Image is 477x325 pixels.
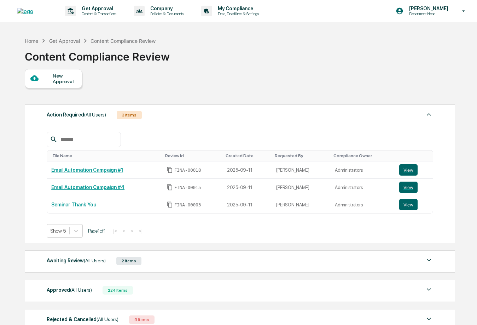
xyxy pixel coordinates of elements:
td: [PERSON_NAME] [272,196,331,213]
div: Toggle SortBy [275,153,328,158]
div: Awaiting Review [47,256,106,265]
a: Seminar Thank You [51,202,96,207]
span: (All Users) [70,287,92,293]
div: Home [25,38,38,44]
img: caret [425,285,433,294]
div: Get Approval [49,38,80,44]
p: My Compliance [212,6,262,11]
button: > [128,228,135,234]
div: 3 Items [117,111,142,119]
p: Policies & Documents [145,11,187,16]
a: View [399,182,429,193]
td: Administrators [331,196,395,213]
td: Administrators [331,179,395,196]
div: Content Compliance Review [91,38,156,44]
span: FINA-00003 [174,202,201,208]
p: Department Head [403,11,452,16]
span: (All Users) [84,258,106,263]
button: |< [111,228,119,234]
span: Page 1 of 1 [88,228,106,234]
td: [PERSON_NAME] [272,161,331,179]
button: View [399,199,418,210]
img: caret [425,110,433,119]
span: Copy Id [167,167,173,173]
span: (All Users) [84,112,106,118]
p: Company [145,6,187,11]
div: Toggle SortBy [53,153,159,158]
td: [PERSON_NAME] [272,179,331,196]
span: FINA-00015 [174,185,201,190]
span: (All Users) [97,317,118,322]
td: 2025-09-11 [223,179,272,196]
div: Approved [47,285,92,295]
img: caret [425,315,433,323]
span: FINA-00018 [174,167,201,173]
div: 5 Items [129,315,155,324]
p: Content & Transactions [76,11,120,16]
td: 2025-09-11 [223,196,272,213]
button: < [120,228,127,234]
td: Administrators [331,161,395,179]
button: >| [136,228,145,234]
a: Email Automation Campaign #4 [51,184,124,190]
a: View [399,199,429,210]
span: Copy Id [167,184,173,190]
div: Content Compliance Review [25,45,170,63]
img: logo [17,8,51,15]
button: View [399,164,418,176]
td: 2025-09-11 [223,161,272,179]
div: Toggle SortBy [401,153,430,158]
div: Rejected & Cancelled [47,315,118,324]
div: 224 Items [103,286,133,295]
p: [PERSON_NAME] [403,6,452,11]
a: View [399,164,429,176]
span: Copy Id [167,201,173,208]
div: Toggle SortBy [333,153,392,158]
div: 2 Items [116,257,141,265]
img: caret [425,256,433,264]
button: View [399,182,418,193]
p: Get Approval [76,6,120,11]
div: Action Required [47,110,106,119]
div: Toggle SortBy [226,153,269,158]
div: Toggle SortBy [165,153,220,158]
p: Data, Deadlines & Settings [212,11,262,16]
a: Email Automation Campaign #1 [51,167,123,173]
div: New Approval [53,73,76,84]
